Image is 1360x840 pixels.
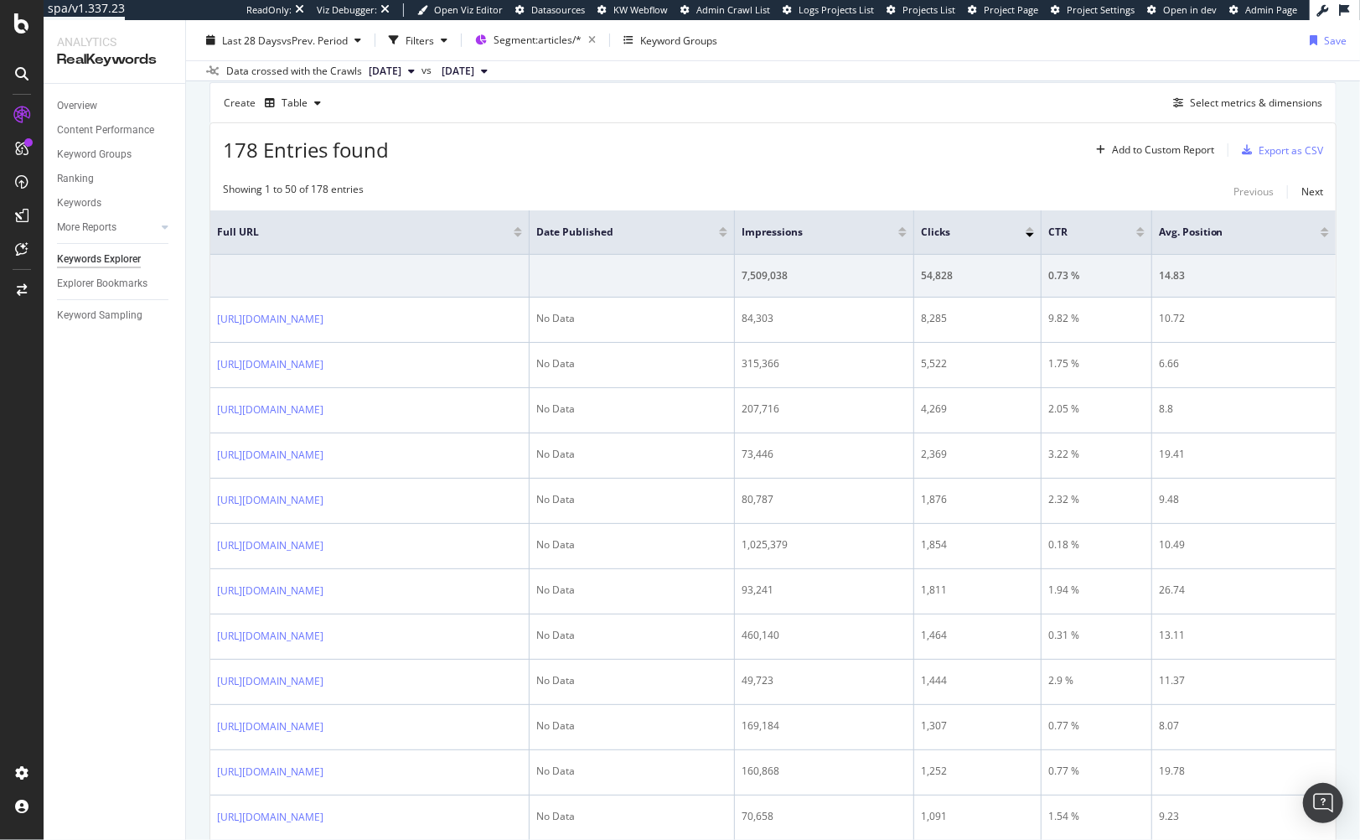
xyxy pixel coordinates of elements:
[536,356,728,371] div: No Data
[224,90,328,117] div: Create
[1163,3,1217,16] span: Open in dev
[57,275,147,293] div: Explorer Bookmarks
[1259,143,1323,158] div: Export as CSV
[742,447,907,462] div: 73,446
[1229,3,1297,17] a: Admin Page
[742,537,907,552] div: 1,025,379
[742,673,907,688] div: 49,723
[742,492,907,507] div: 80,787
[921,673,1034,688] div: 1,444
[1159,764,1329,779] div: 19.78
[921,356,1034,371] div: 5,522
[494,33,582,47] span: Segment: articles/*
[921,718,1034,734] div: 1,307
[442,64,474,79] span: 2025 Aug. 10th
[217,402,323,418] a: [URL][DOMAIN_NAME]
[217,764,323,780] a: [URL][DOMAIN_NAME]
[57,97,97,115] div: Overview
[417,3,503,17] a: Open Viz Editor
[968,3,1038,17] a: Project Page
[1147,3,1217,17] a: Open in dev
[597,3,668,17] a: KW Webflow
[1048,492,1145,507] div: 2.32 %
[369,64,401,79] span: 2025 Sep. 7th
[1159,809,1329,824] div: 9.23
[1112,145,1214,155] div: Add to Custom Report
[1190,96,1322,110] div: Select metrics & dimensions
[57,146,173,163] a: Keyword Groups
[222,33,282,47] span: Last 28 Days
[536,673,728,688] div: No Data
[246,3,292,17] div: ReadOnly:
[1159,673,1329,688] div: 11.37
[1159,537,1329,552] div: 10.49
[536,628,728,643] div: No Data
[742,225,873,240] span: Impressions
[1067,3,1135,16] span: Project Settings
[57,97,173,115] a: Overview
[617,27,724,54] button: Keyword Groups
[57,251,173,268] a: Keywords Explorer
[57,275,173,293] a: Explorer Bookmarks
[536,764,728,779] div: No Data
[317,3,377,17] div: Viz Debugger:
[435,61,494,81] button: [DATE]
[217,225,489,240] span: Full URL
[1159,492,1329,507] div: 9.48
[1048,628,1145,643] div: 0.31 %
[742,583,907,598] div: 93,241
[57,122,173,139] a: Content Performance
[1048,311,1145,326] div: 9.82 %
[57,219,157,236] a: More Reports
[921,225,1001,240] span: Clicks
[921,402,1034,417] div: 4,269
[217,356,323,373] a: [URL][DOMAIN_NAME]
[742,402,907,417] div: 207,716
[921,628,1034,643] div: 1,464
[536,311,728,326] div: No Data
[742,628,907,643] div: 460,140
[57,170,173,188] a: Ranking
[57,307,142,324] div: Keyword Sampling
[282,98,308,108] div: Table
[421,63,435,78] span: vs
[921,809,1034,824] div: 1,091
[1159,628,1329,643] div: 13.11
[921,311,1034,326] div: 8,285
[217,311,323,328] a: [URL][DOMAIN_NAME]
[1303,783,1343,823] div: Open Intercom Messenger
[1245,3,1297,16] span: Admin Page
[536,537,728,552] div: No Data
[223,182,364,202] div: Showing 1 to 50 of 178 entries
[223,136,389,163] span: 178 Entries found
[1301,182,1323,202] button: Next
[742,268,907,283] div: 7,509,038
[696,3,770,16] span: Admin Crawl List
[680,3,770,17] a: Admin Crawl List
[742,356,907,371] div: 315,366
[57,122,154,139] div: Content Performance
[1301,184,1323,199] div: Next
[1048,809,1145,824] div: 1.54 %
[217,537,323,554] a: [URL][DOMAIN_NAME]
[57,170,94,188] div: Ranking
[1159,402,1329,417] div: 8.8
[282,33,348,47] span: vs Prev. Period
[468,27,602,54] button: Segment:articles/*
[434,3,503,16] span: Open Viz Editor
[199,27,368,54] button: Last 28 DaysvsPrev. Period
[536,492,728,507] div: No Data
[921,447,1034,462] div: 2,369
[57,194,101,212] div: Keywords
[57,219,116,236] div: More Reports
[536,809,728,824] div: No Data
[984,3,1038,16] span: Project Page
[1159,225,1295,240] span: Avg. Position
[1159,447,1329,462] div: 19.41
[1048,447,1145,462] div: 3.22 %
[217,673,323,690] a: [URL][DOMAIN_NAME]
[382,27,454,54] button: Filters
[640,33,717,47] div: Keyword Groups
[742,809,907,824] div: 70,658
[217,492,323,509] a: [URL][DOMAIN_NAME]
